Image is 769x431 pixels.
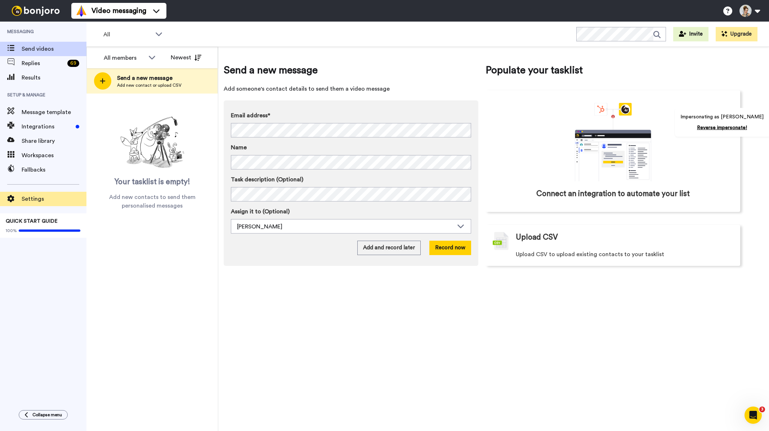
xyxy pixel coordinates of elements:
[493,232,509,250] img: csv-grey.png
[104,54,145,62] div: All members
[22,45,86,53] span: Send videos
[117,82,182,88] span: Add new contact or upload CSV
[22,151,86,160] span: Workspaces
[32,412,62,418] span: Collapse menu
[22,195,86,203] span: Settings
[22,73,86,82] span: Results
[516,232,558,243] span: Upload CSV
[6,219,58,224] span: QUICK START GUIDE
[745,407,762,424] iframe: Intercom live chat
[516,250,664,259] span: Upload CSV to upload existing contacts to your tasklist
[536,189,690,199] span: Connect an integration to automate your list
[103,30,152,39] span: All
[429,241,471,255] button: Record now
[116,114,188,171] img: ready-set-action.png
[76,5,87,17] img: vm-color.svg
[6,228,17,233] span: 100%
[91,6,146,16] span: Video messaging
[19,410,68,419] button: Collapse menu
[67,60,79,67] div: 69
[697,125,747,130] a: Reverse impersonate!
[22,59,64,68] span: Replies
[357,241,421,255] button: Add and record later
[231,175,471,184] label: Task description (Optional)
[22,137,86,145] span: Share library
[224,85,478,93] span: Add someone's contact details to send them a video message
[559,103,667,181] div: animation
[22,165,86,174] span: Fallbacks
[231,207,471,216] label: Assign it to (Optional)
[165,50,207,65] button: Newest
[22,122,73,131] span: Integrations
[22,108,86,117] span: Message template
[759,407,765,412] span: 3
[9,6,63,16] img: bj-logo-header-white.svg
[117,74,182,82] span: Send a new message
[231,111,471,120] label: Email address*
[97,193,207,210] span: Add new contacts to send them personalised messages
[716,27,757,41] button: Upgrade
[673,27,708,41] button: Invite
[224,63,478,77] span: Send a new message
[486,63,740,77] span: Populate your tasklist
[680,113,764,121] p: Impersonating as [PERSON_NAME]
[237,222,453,231] div: [PERSON_NAME]
[231,143,247,152] span: Name
[115,177,190,187] span: Your tasklist is empty!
